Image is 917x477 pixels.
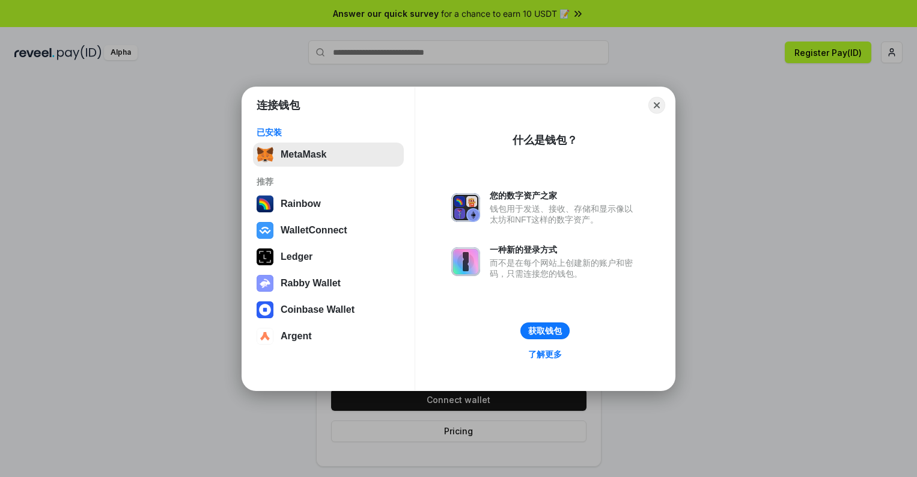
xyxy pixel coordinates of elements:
a: 了解更多 [521,346,569,362]
div: 了解更多 [528,349,562,360]
div: 推荐 [257,176,400,187]
h1: 连接钱包 [257,98,300,112]
button: Rabby Wallet [253,271,404,295]
img: svg+xml,%3Csvg%20width%3D%2228%22%20height%3D%2228%22%20viewBox%3D%220%200%2028%2028%22%20fill%3D... [257,222,273,239]
div: Rabby Wallet [281,278,341,289]
button: Rainbow [253,192,404,216]
img: svg+xml,%3Csvg%20xmlns%3D%22http%3A%2F%2Fwww.w3.org%2F2000%2Fsvg%22%20fill%3D%22none%22%20viewBox... [451,193,480,222]
div: WalletConnect [281,225,347,236]
div: 已安装 [257,127,400,138]
img: svg+xml,%3Csvg%20width%3D%2228%22%20height%3D%2228%22%20viewBox%3D%220%200%2028%2028%22%20fill%3D... [257,328,273,345]
div: 钱包用于发送、接收、存储和显示像以太坊和NFT这样的数字资产。 [490,203,639,225]
img: svg+xml,%3Csvg%20xmlns%3D%22http%3A%2F%2Fwww.w3.org%2F2000%2Fsvg%22%20fill%3D%22none%22%20viewBox... [257,275,273,292]
button: WalletConnect [253,218,404,242]
button: MetaMask [253,143,404,167]
div: 而不是在每个网站上创建新的账户和密码，只需连接您的钱包。 [490,257,639,279]
div: Argent [281,331,312,342]
button: Ledger [253,245,404,269]
button: Argent [253,324,404,348]
img: svg+xml,%3Csvg%20width%3D%22120%22%20height%3D%22120%22%20viewBox%3D%220%200%20120%20120%22%20fil... [257,195,273,212]
button: Close [648,97,665,114]
div: Rainbow [281,198,321,209]
div: 什么是钱包？ [513,133,577,147]
img: svg+xml,%3Csvg%20xmlns%3D%22http%3A%2F%2Fwww.w3.org%2F2000%2Fsvg%22%20width%3D%2228%22%20height%3... [257,248,273,265]
div: 您的数字资产之家 [490,190,639,201]
div: MetaMask [281,149,326,160]
img: svg+xml,%3Csvg%20fill%3D%22none%22%20height%3D%2233%22%20viewBox%3D%220%200%2035%2033%22%20width%... [257,146,273,163]
div: 获取钱包 [528,325,562,336]
div: Ledger [281,251,312,262]
img: svg+xml,%3Csvg%20width%3D%2228%22%20height%3D%2228%22%20viewBox%3D%220%200%2028%2028%22%20fill%3D... [257,301,273,318]
div: 一种新的登录方式 [490,244,639,255]
div: Coinbase Wallet [281,304,355,315]
img: svg+xml,%3Csvg%20xmlns%3D%22http%3A%2F%2Fwww.w3.org%2F2000%2Fsvg%22%20fill%3D%22none%22%20viewBox... [451,247,480,276]
button: Coinbase Wallet [253,298,404,322]
button: 获取钱包 [520,322,570,339]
